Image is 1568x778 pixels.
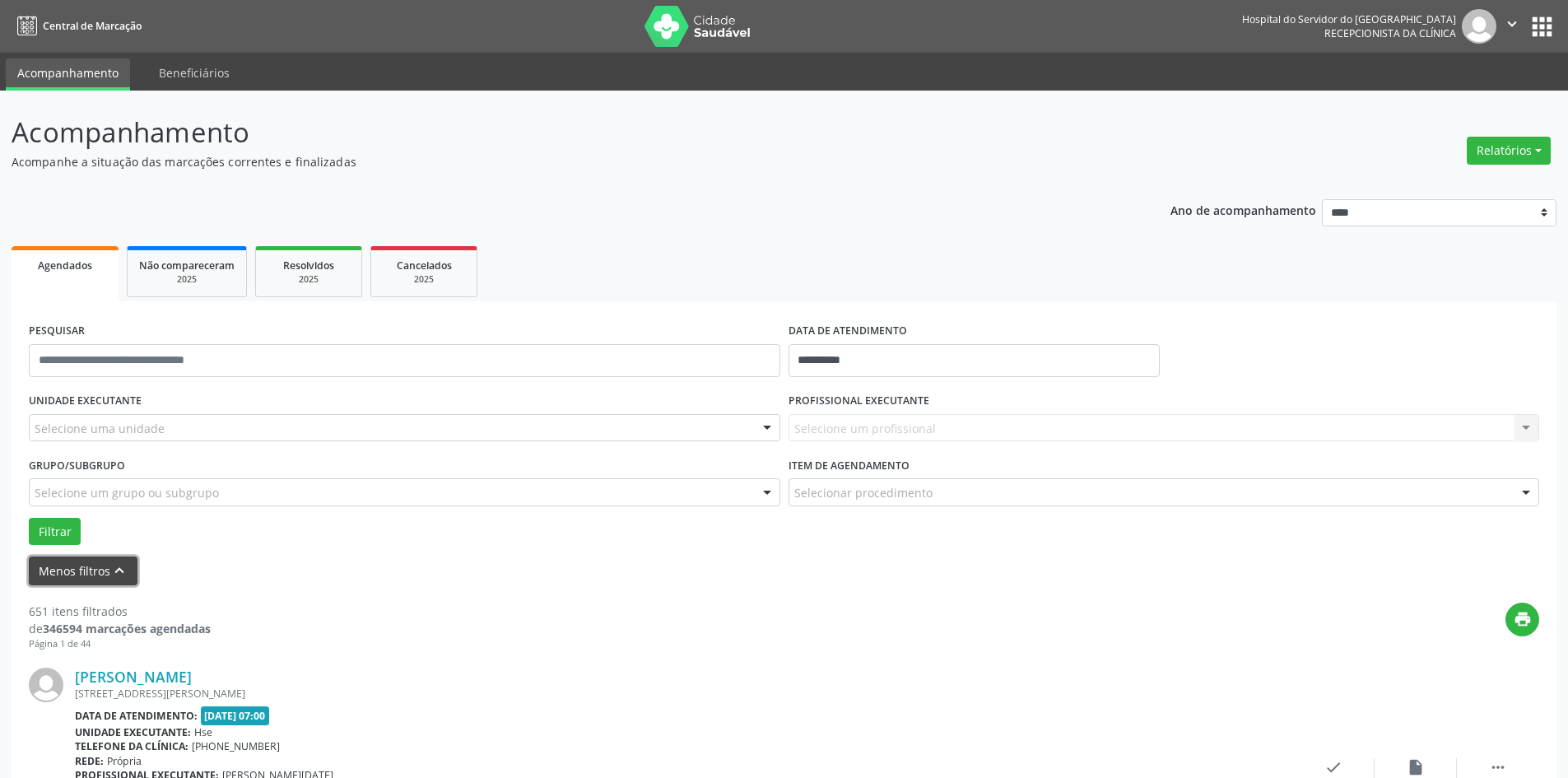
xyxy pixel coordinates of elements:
label: Grupo/Subgrupo [29,453,125,478]
i: insert_drive_file [1407,758,1425,776]
div: 2025 [268,273,350,286]
span: Própria [107,754,142,768]
span: Selecionar procedimento [794,484,933,501]
p: Ano de acompanhamento [1170,199,1316,220]
span: Cancelados [397,259,452,273]
span: Central de Marcação [43,19,142,33]
a: [PERSON_NAME] [75,668,192,686]
button: Relatórios [1467,137,1551,165]
label: PROFISSIONAL EXECUTANTE [789,389,929,414]
span: Resolvidos [283,259,334,273]
i: print [1514,610,1532,628]
img: img [29,668,63,702]
strong: 346594 marcações agendadas [43,621,211,636]
div: [STREET_ADDRESS][PERSON_NAME] [75,687,1292,701]
label: PESQUISAR [29,319,85,344]
span: Agendados [38,259,92,273]
span: [PHONE_NUMBER] [192,739,280,753]
label: Item de agendamento [789,453,910,478]
i:  [1489,758,1507,776]
div: 651 itens filtrados [29,603,211,620]
span: Hse [194,725,212,739]
button: Filtrar [29,518,81,546]
a: Beneficiários [147,58,241,87]
div: de [29,620,211,637]
p: Acompanhamento [12,112,1093,153]
label: UNIDADE EXECUTANTE [29,389,142,414]
a: Acompanhamento [6,58,130,91]
span: Não compareceram [139,259,235,273]
label: DATA DE ATENDIMENTO [789,319,907,344]
span: [DATE] 07:00 [201,706,270,725]
i: check [1324,758,1342,776]
b: Rede: [75,754,104,768]
span: Selecione um grupo ou subgrupo [35,484,219,501]
b: Telefone da clínica: [75,739,188,753]
button: print [1505,603,1539,636]
i: keyboard_arrow_up [110,561,128,580]
div: 2025 [139,273,235,286]
button: apps [1528,12,1556,41]
span: Recepcionista da clínica [1324,26,1456,40]
a: Central de Marcação [12,12,142,40]
b: Unidade executante: [75,725,191,739]
div: Hospital do Servidor do [GEOGRAPHIC_DATA] [1242,12,1456,26]
p: Acompanhe a situação das marcações correntes e finalizadas [12,153,1093,170]
b: Data de atendimento: [75,709,198,723]
i:  [1503,15,1521,33]
img: img [1462,9,1496,44]
div: 2025 [383,273,465,286]
span: Selecione uma unidade [35,420,165,437]
button:  [1496,9,1528,44]
div: Página 1 de 44 [29,637,211,651]
button: Menos filtroskeyboard_arrow_up [29,557,137,585]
